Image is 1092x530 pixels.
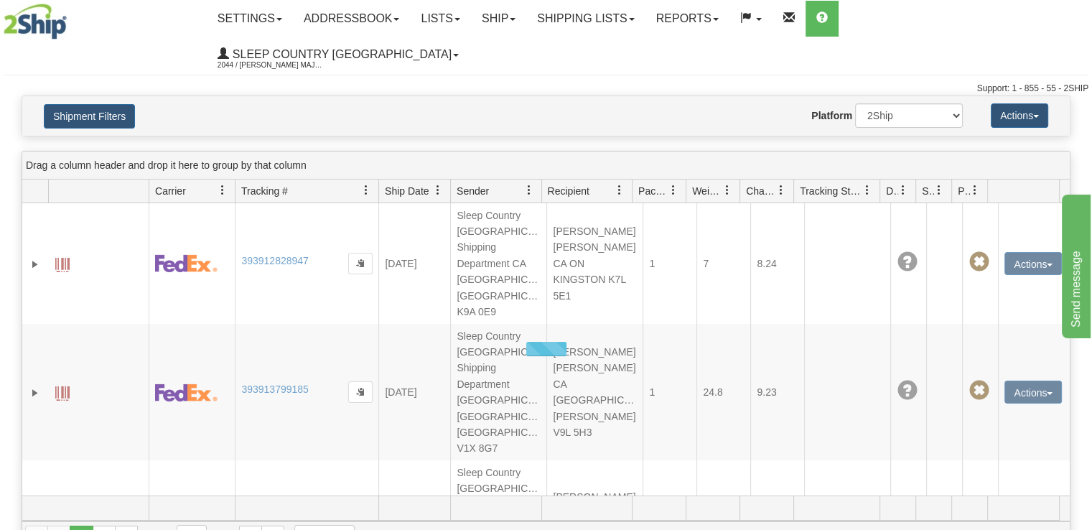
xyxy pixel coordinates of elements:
button: Shipment Filters [44,104,135,129]
span: Weight [692,184,722,198]
a: Delivery Status filter column settings [891,178,915,203]
a: Tracking # filter column settings [354,178,378,203]
a: Shipment Issues filter column settings [927,178,951,203]
a: Sleep Country [GEOGRAPHIC_DATA] 2044 / [PERSON_NAME] Major [PERSON_NAME] [207,37,470,73]
a: Packages filter column settings [661,178,686,203]
span: Shipment Issues [922,184,934,198]
a: Settings [207,1,293,37]
span: Sender [457,184,489,198]
span: Ship Date [385,184,429,198]
a: Pickup Status filter column settings [963,178,987,203]
img: logo2044.jpg [4,4,67,39]
a: Weight filter column settings [715,178,739,203]
a: Reports [645,1,729,37]
span: Charge [746,184,776,198]
div: grid grouping header [22,152,1070,180]
span: Tracking # [241,184,288,198]
button: Actions [991,103,1048,128]
label: Platform [811,108,852,123]
div: Send message [11,9,133,26]
span: Pickup Status [958,184,970,198]
a: Charge filter column settings [769,178,793,203]
iframe: chat widget [1059,192,1091,338]
span: Delivery Status [886,184,898,198]
span: Packages [638,184,668,198]
a: Lists [410,1,470,37]
a: Addressbook [293,1,411,37]
a: Sender filter column settings [517,178,541,203]
a: Ship Date filter column settings [426,178,450,203]
span: Tracking Status [800,184,862,198]
a: Shipping lists [526,1,645,37]
div: Support: 1 - 855 - 55 - 2SHIP [4,83,1088,95]
span: Carrier [155,184,186,198]
a: Recipient filter column settings [607,178,632,203]
a: Ship [471,1,526,37]
span: Recipient [548,184,589,198]
span: 2044 / [PERSON_NAME] Major [PERSON_NAME] [218,58,325,73]
span: Sleep Country [GEOGRAPHIC_DATA] [229,48,452,60]
a: Carrier filter column settings [210,178,235,203]
a: Tracking Status filter column settings [855,178,879,203]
